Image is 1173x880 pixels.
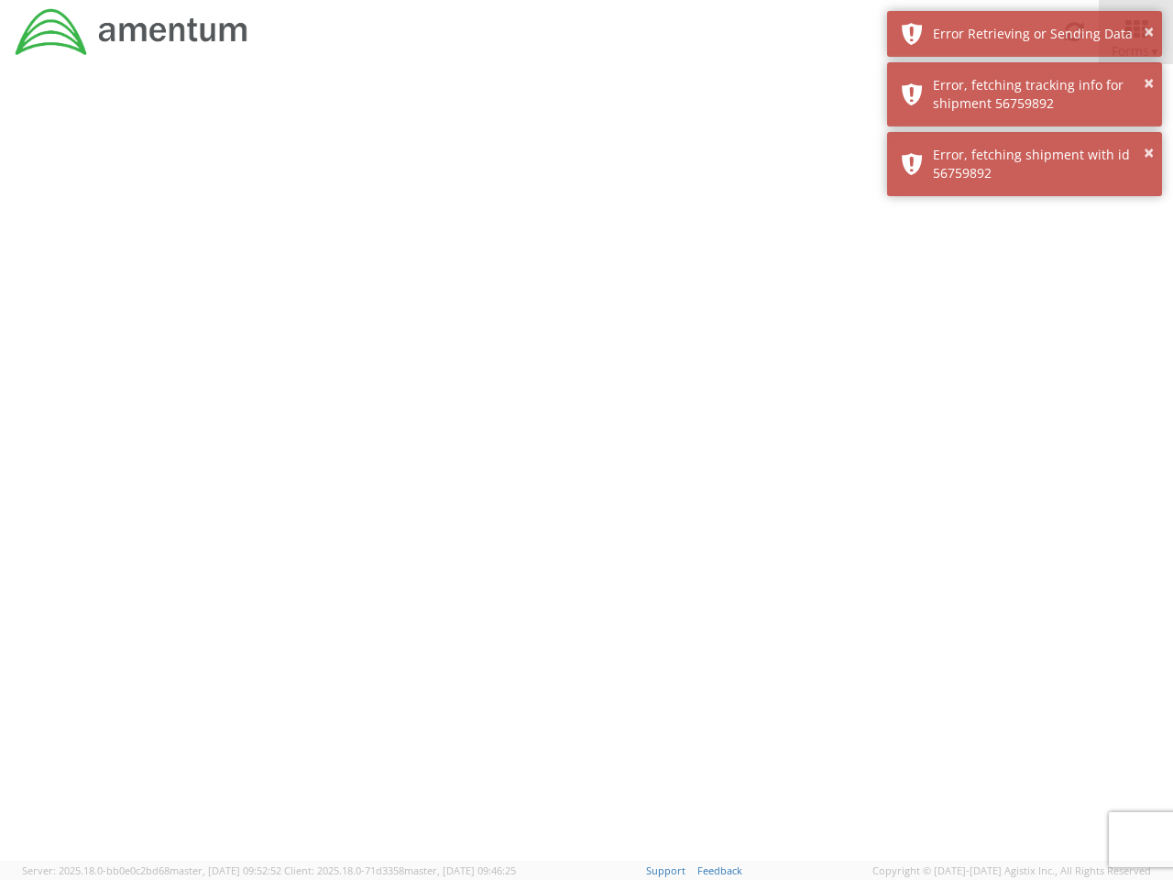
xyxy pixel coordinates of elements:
button: × [1144,71,1154,97]
span: Server: 2025.18.0-bb0e0c2bd68 [22,863,281,877]
a: Support [646,863,685,877]
button: × [1144,19,1154,46]
span: Client: 2025.18.0-71d3358 [284,863,516,877]
div: Error, fetching tracking info for shipment 56759892 [933,76,1148,113]
a: Feedback [697,863,742,877]
span: master, [DATE] 09:52:52 [170,863,281,877]
button: × [1144,140,1154,167]
span: Copyright © [DATE]-[DATE] Agistix Inc., All Rights Reserved [872,863,1151,878]
div: Error, fetching shipment with id 56759892 [933,146,1148,182]
span: master, [DATE] 09:46:25 [404,863,516,877]
div: Error Retrieving or Sending Data [933,25,1148,43]
img: dyn-intl-logo-049831509241104b2a82.png [14,6,250,58]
